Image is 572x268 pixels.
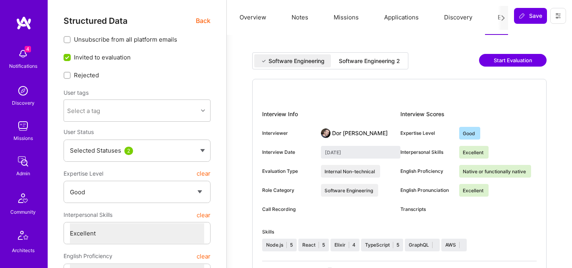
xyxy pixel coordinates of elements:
div: Interview Scores [400,108,537,121]
button: clear [197,167,211,181]
button: clear [197,208,211,222]
span: Unsubscribe from all platform emails [74,35,177,44]
label: User tags [64,89,89,96]
span: Interpersonal Skills [64,208,112,222]
i: icon Next [500,15,506,21]
img: User Avatar [321,128,330,138]
span: Invited to evaluation [74,53,131,61]
span: Save [519,12,542,20]
div: Skills [262,228,537,235]
div: GraphQL [409,241,429,249]
div: Dor [PERSON_NAME] [332,129,388,137]
div: 5 [290,241,293,249]
span: Structured Data [64,16,128,26]
img: logo [16,16,32,30]
div: Notifications [9,62,37,70]
img: Community [14,189,33,208]
div: Node.js [266,241,283,249]
div: Interviewer [262,130,315,137]
div: Interview Info [262,108,400,121]
img: caret [200,149,205,152]
button: Start Evaluation [479,54,547,67]
span: Selected Statuses [70,147,121,154]
i: icon Chevron [201,109,205,113]
img: teamwork [15,118,31,134]
div: English Pronunciation [400,187,453,194]
div: Software Engineering 2 [339,57,400,65]
div: AWS [445,241,456,249]
div: 2 [124,147,133,155]
img: discovery [15,83,31,99]
div: Community [10,208,36,216]
div: TypeScript [365,241,390,249]
span: Rejected [74,71,99,79]
div: 5 [396,241,399,249]
div: 5 [322,241,325,249]
img: admin teamwork [15,153,31,169]
div: Interview Date [262,149,315,156]
div: Evaluation Type [262,168,315,175]
div: React [302,241,315,249]
img: Architects [14,227,33,246]
span: User Status [64,128,94,135]
div: Expertise Level [400,130,453,137]
span: Expertise Level [64,167,103,181]
img: bell [15,46,31,62]
div: Call Recording [262,206,315,213]
span: 4 [25,46,31,52]
div: Missions [14,134,33,142]
div: English Proficiency [400,168,453,175]
div: Elixir [334,241,346,249]
button: clear [197,249,211,263]
div: Discovery [12,99,35,107]
div: Transcripts [400,206,453,213]
span: English Proficiency [64,249,112,263]
div: Admin [16,169,30,178]
div: 4 [352,241,356,249]
div: Interpersonal Skills [400,149,453,156]
span: Back [196,16,211,26]
div: Role Category [262,187,315,194]
button: Save [514,8,547,24]
div: Select a tag [67,107,100,115]
div: Software Engineering [269,57,325,65]
div: Architects [12,246,35,255]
